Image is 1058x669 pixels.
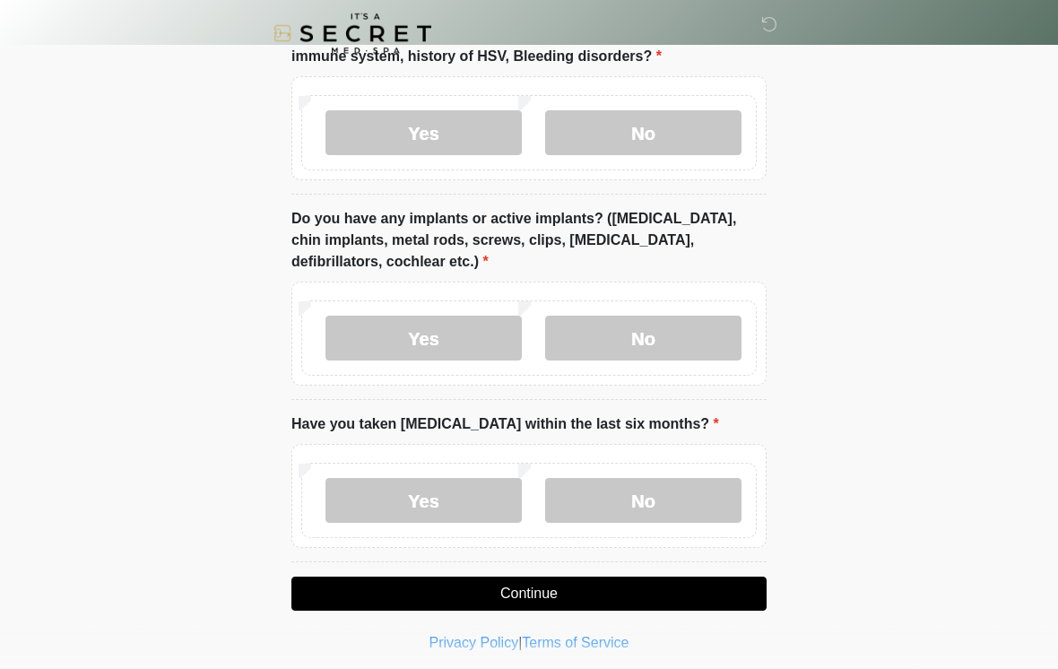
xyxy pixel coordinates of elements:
label: No [545,111,741,156]
button: Continue [291,578,767,612]
label: No [545,317,741,361]
label: No [545,479,741,524]
label: Do you have any implants or active implants? ([MEDICAL_DATA], chin implants, metal rods, screws, ... [291,209,767,274]
label: Yes [325,317,522,361]
label: Have you taken [MEDICAL_DATA] within the last six months? [291,414,719,436]
label: Yes [325,479,522,524]
a: Privacy Policy [429,636,519,651]
img: It's A Secret Med Spa Logo [273,13,431,54]
a: Terms of Service [522,636,629,651]
label: Yes [325,111,522,156]
a: | [518,636,522,651]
